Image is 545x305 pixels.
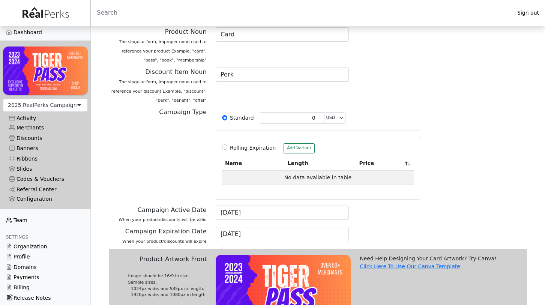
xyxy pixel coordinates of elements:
div: Activity [9,115,82,122]
button: Add Variant [284,143,315,153]
label: Product Artwork Front [128,255,207,299]
select: Standard [324,112,345,124]
div: 2025 RealPerks Campaign [8,101,77,109]
label: Standard [230,112,351,124]
th: Price [356,156,414,171]
span: When your product/discounts will expire [122,239,207,244]
input: Standard [260,112,324,124]
a: Sign out [511,8,545,18]
a: Discounts [3,133,88,143]
img: YdGQ7ITZPOxSFFCf3fNIoAihgVbSxAQT09QNuMdq.png [3,47,88,95]
th: Name [222,156,285,171]
td: No data available in table [222,171,414,185]
a: Codes & Vouchers [3,174,88,184]
label: Rolling Expiration [230,144,276,152]
img: real_perks_logo-01.svg [18,5,72,21]
a: Banners [3,143,88,153]
input: Search [91,4,511,22]
a: Merchants [3,123,88,133]
div: Configuration [9,196,82,202]
a: Referral Center [3,184,88,194]
span: The singular form, improper noun used to reference your discount Example: "discount", "perk", "be... [111,80,207,103]
span: The singular form, improper noun used to reference your product Example: "card", "pass", "book", ... [119,39,207,63]
span: When your product/discounts will be valid [119,217,207,222]
a: Click Here To Use Our Canva Template [360,263,460,269]
label: Campaign Active Date [119,206,207,224]
div: Image should be 16:9 in size. Sample sizes: - 1024px wide, and 585px in length. - 1920px wide, an... [128,273,207,298]
span: Settings [6,234,28,240]
label: Campaign Expiration Date [122,227,207,245]
div: Need Help Designing Your Card Artwork? Try Canva! [360,255,527,263]
a: Ribbons [3,153,88,164]
a: Slides [3,164,88,174]
label: Campaign Type [159,108,207,117]
label: Discount Item Noun [109,68,207,105]
label: Product Noun [109,27,207,65]
th: Length [285,156,356,171]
